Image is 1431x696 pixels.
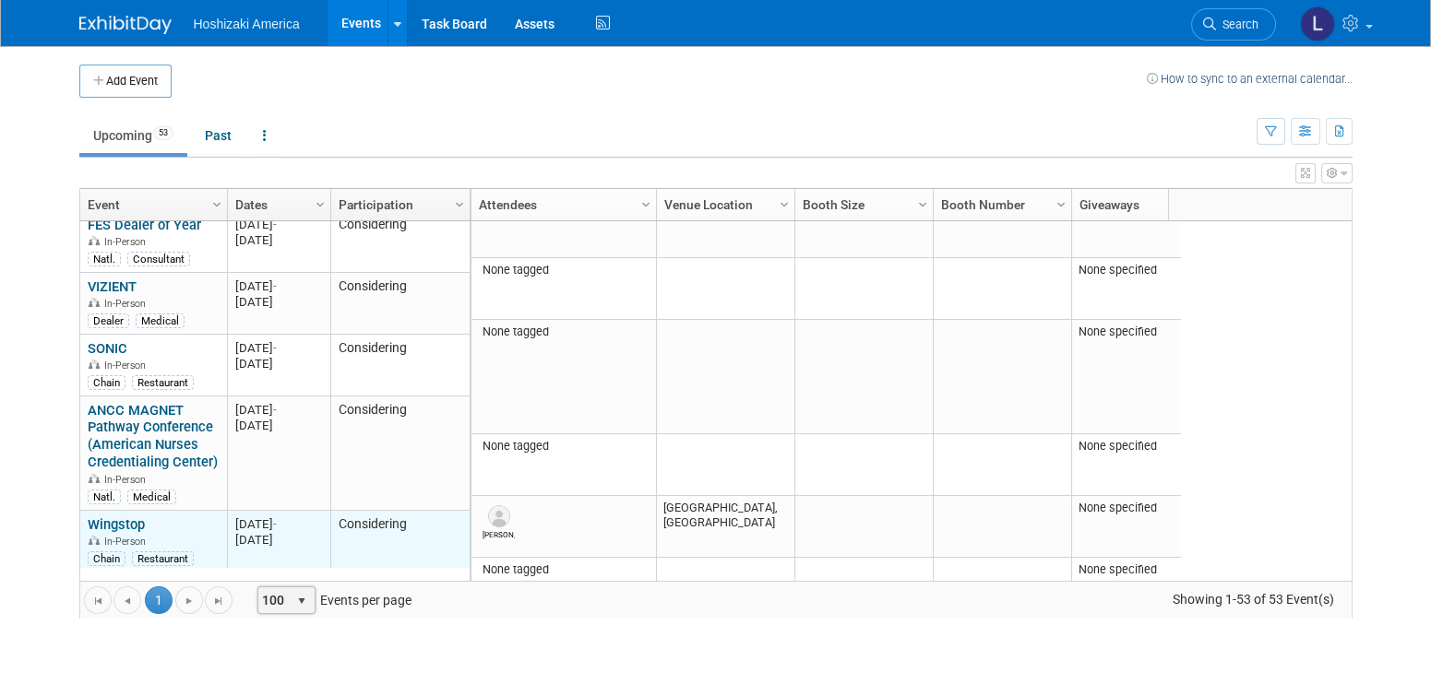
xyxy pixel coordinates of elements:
[478,324,649,339] div: None tagged
[235,340,322,356] div: [DATE]
[88,375,125,390] div: Chain
[89,536,100,545] img: In-Person Event
[273,218,277,231] span: -
[182,594,197,608] span: Go to the next page
[235,356,322,372] div: [DATE]
[207,189,227,217] a: Column Settings
[194,17,300,31] span: Hoshizaki America
[104,236,151,248] span: In-Person
[132,375,194,390] div: Restaurant
[330,211,470,273] td: Considering
[88,313,129,328] div: Dealer
[89,474,100,483] img: In-Person Event
[235,402,322,418] div: [DATE]
[88,278,137,295] a: VIZIENT
[113,586,141,614] a: Go to the previous page
[88,217,201,233] a: FES Dealer of Year
[1079,439,1157,453] span: None specified
[90,594,105,608] span: Go to the first page
[89,360,100,369] img: In-Person Event
[88,189,215,220] a: Event
[88,340,127,357] a: SONIC
[88,490,121,504] div: Natl.
[294,594,309,608] span: select
[233,586,430,614] span: Events per page
[1216,18,1258,31] span: Search
[339,189,458,220] a: Participation
[1079,189,1198,220] a: Giveaways
[175,586,203,614] a: Go to the next page
[636,189,656,217] a: Column Settings
[478,263,649,277] div: None tagged
[235,278,322,294] div: [DATE]
[235,217,322,232] div: [DATE]
[104,360,151,372] span: In-Person
[79,118,187,153] a: Upcoming53
[84,586,112,614] a: Go to the first page
[273,517,277,531] span: -
[803,189,921,220] a: Booth Size
[127,252,190,266] div: Consultant
[1079,501,1157,514] span: None specified
[915,197,930,212] span: Column Settings
[664,189,782,220] a: Venue Location
[1300,6,1335,41] img: Lori Northeim
[449,189,470,217] a: Column Settings
[1147,72,1353,86] a: How to sync to an external calendar...
[488,505,510,527] img: Steve Wright
[88,402,218,471] a: ANCC MAGNET Pathway Conference (American Nurses Credentialing Center)
[153,126,173,140] span: 53
[88,252,121,266] div: Natl.
[912,189,933,217] a: Column Settings
[941,189,1059,220] a: Booth Number
[79,16,172,34] img: ExhibitDay
[483,527,515,539] div: Steve Wright
[273,341,277,355] span: -
[1079,324,1157,338] span: None specified
[235,516,322,532] div: [DATE]
[127,490,176,504] div: Medical
[330,273,470,335] td: Considering
[1054,197,1068,212] span: Column Settings
[235,418,322,433] div: [DATE]
[1191,8,1276,41] a: Search
[89,298,100,307] img: In-Person Event
[88,516,145,533] a: Wingstop
[1155,586,1351,612] span: Showing 1-53 of 53 Event(s)
[104,474,151,486] span: In-Person
[478,562,649,577] div: None tagged
[258,587,290,613] span: 100
[330,396,470,511] td: Considering
[656,496,794,558] td: [GEOGRAPHIC_DATA], [GEOGRAPHIC_DATA]
[478,439,649,454] div: None tagged
[330,511,470,572] td: Considering
[313,197,328,212] span: Column Settings
[1051,189,1071,217] a: Column Settings
[145,586,173,614] span: 1
[777,197,792,212] span: Column Settings
[132,551,194,566] div: Restaurant
[273,279,277,293] span: -
[638,197,653,212] span: Column Settings
[205,586,233,614] a: Go to the last page
[1079,263,1157,277] span: None specified
[310,189,330,217] a: Column Settings
[235,294,322,310] div: [DATE]
[136,313,185,328] div: Medical
[211,594,226,608] span: Go to the last page
[1079,562,1157,576] span: None specified
[120,594,135,608] span: Go to the previous page
[273,403,277,417] span: -
[209,197,224,212] span: Column Settings
[452,197,467,212] span: Column Settings
[89,236,100,245] img: In-Person Event
[235,232,322,248] div: [DATE]
[235,189,318,220] a: Dates
[774,189,794,217] a: Column Settings
[479,189,644,220] a: Attendees
[79,65,172,98] button: Add Event
[330,335,470,396] td: Considering
[104,536,151,548] span: In-Person
[191,118,245,153] a: Past
[104,298,151,310] span: In-Person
